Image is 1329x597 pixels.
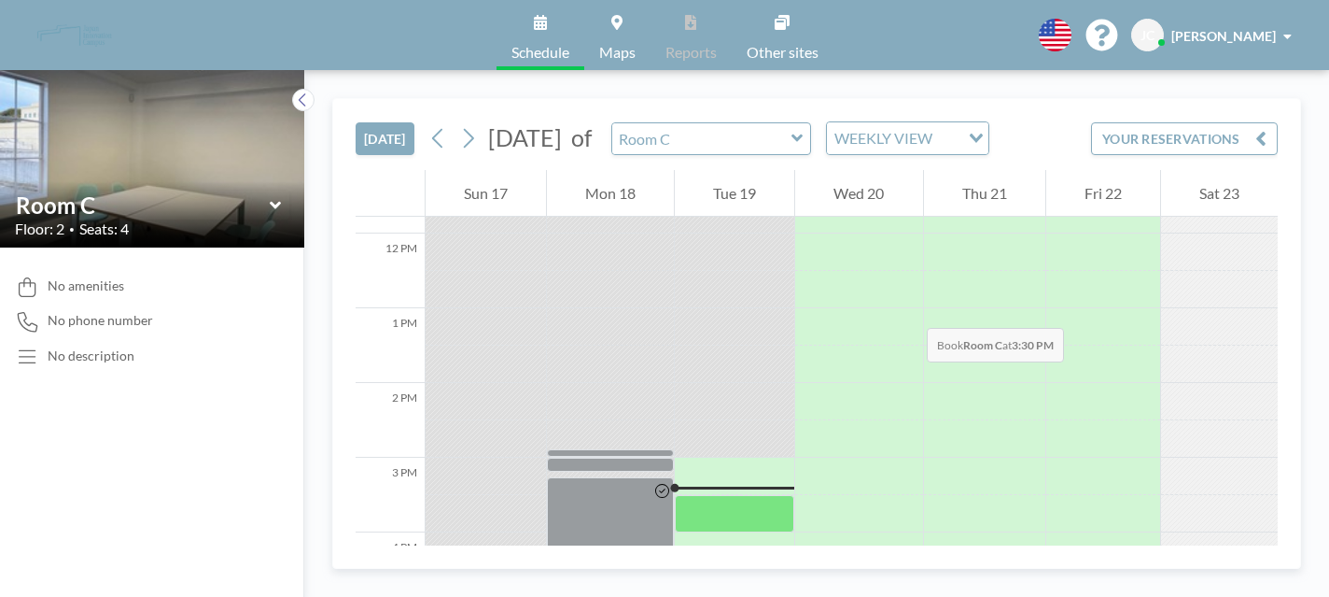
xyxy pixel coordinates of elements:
div: Thu 21 [924,170,1045,217]
button: YOUR RESERVATIONS [1091,122,1278,155]
span: [PERSON_NAME] [1171,28,1276,44]
span: No phone number [48,312,153,329]
b: 3:30 PM [1012,338,1054,352]
div: 1 PM [356,308,425,383]
div: 12 PM [356,234,425,308]
span: JC [1140,27,1154,44]
input: Room C [16,192,270,219]
span: Maps [599,45,636,60]
b: Room C [963,338,1002,352]
span: No amenities [48,277,124,294]
input: Room C [612,123,791,154]
span: • [69,223,75,235]
img: organization-logo [30,17,119,54]
input: Search for option [938,126,958,150]
div: Tue 19 [675,170,794,217]
span: Book at [927,328,1064,362]
div: Sun 17 [426,170,546,217]
span: of [571,123,592,152]
span: Floor: 2 [15,220,64,238]
span: WEEKLY VIEW [831,126,936,150]
button: [DATE] [356,122,414,155]
div: 2 PM [356,383,425,458]
div: Fri 22 [1046,170,1160,217]
div: Wed 20 [795,170,922,217]
div: Mon 18 [547,170,674,217]
span: Seats: 4 [79,220,129,238]
span: Other sites [747,45,818,60]
span: Reports [665,45,717,60]
div: 3 PM [356,458,425,533]
div: Search for option [827,122,988,154]
span: [DATE] [488,123,562,151]
span: Schedule [511,45,569,60]
div: Sat 23 [1161,170,1278,217]
div: No description [48,348,134,364]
